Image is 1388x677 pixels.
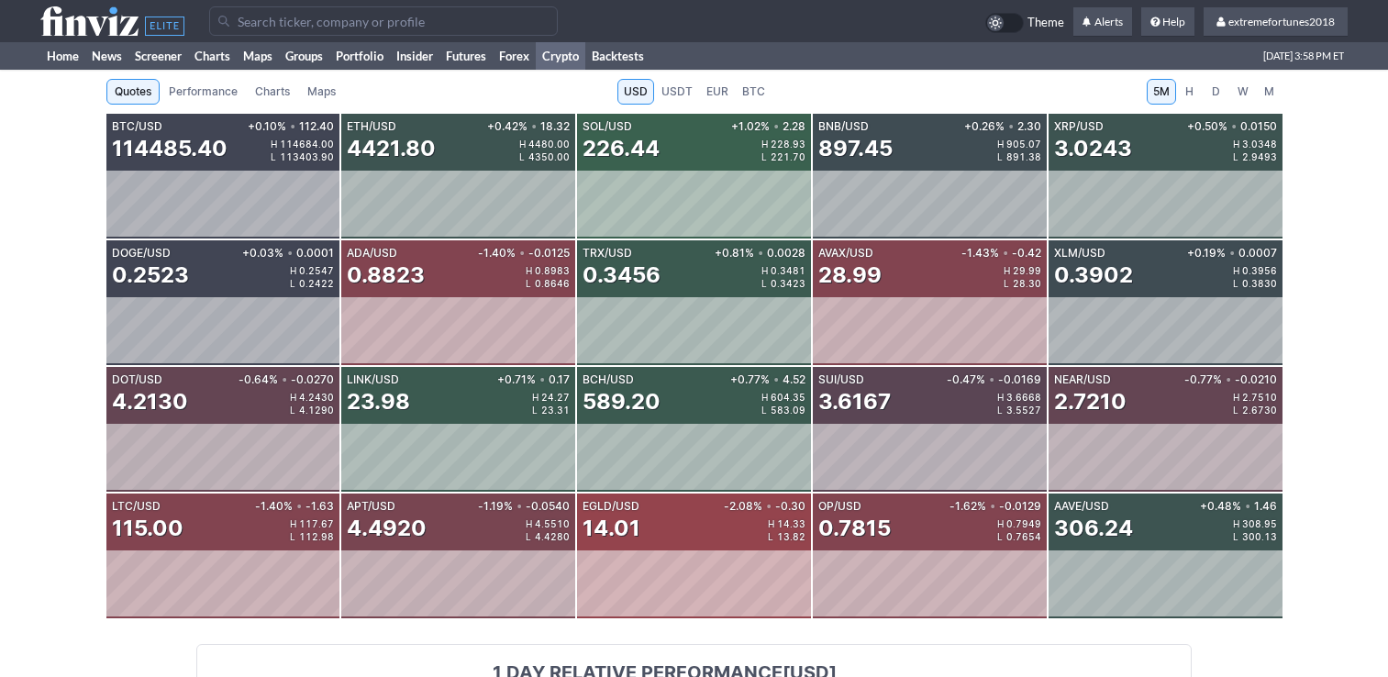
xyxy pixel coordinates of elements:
[209,6,558,36] input: Search
[711,248,805,259] div: +0.81% 0.0028
[40,42,85,70] a: Home
[771,393,805,402] span: 604.35
[1242,139,1277,149] span: 3.0348
[727,374,805,385] div: +0.77% 4.52
[1004,266,1013,275] span: H
[1013,266,1041,275] span: 29.99
[577,494,811,618] a: EGLD/USD-2.08%•-0.3014.01H14.33L13.82
[526,279,535,288] span: L
[271,139,280,149] span: H
[347,514,427,543] div: 4.4920
[727,121,805,132] div: +1.02% 2.28
[583,134,660,163] div: 226.44
[271,152,280,161] span: L
[1233,279,1242,288] span: L
[1003,248,1008,259] span: •
[541,393,570,402] span: 24.27
[280,152,334,161] span: 113403.90
[1006,532,1041,541] span: 0.7654
[1177,79,1203,105] a: H
[531,121,537,132] span: •
[997,532,1006,541] span: L
[1183,83,1196,101] span: H
[946,501,1041,512] div: -1.62% -0.0129
[768,532,777,541] span: L
[771,405,805,415] span: 583.09
[347,248,474,259] div: ADA/USD
[1183,121,1277,132] div: +0.50% 0.0150
[290,121,295,132] span: •
[535,532,570,541] span: 4.4280
[1054,248,1183,259] div: XLM/USD
[1242,519,1277,528] span: 308.95
[736,79,772,105] a: BTC
[237,42,279,70] a: Maps
[474,501,570,512] div: -1.19% -0.0540
[347,374,494,385] div: LINK/USD
[583,374,727,385] div: BCH/USD
[535,266,570,275] span: 0.8983
[532,405,541,415] span: L
[255,83,290,101] span: Charts
[1054,374,1181,385] div: NEAR/USD
[112,248,239,259] div: DOGE/USD
[539,374,545,385] span: •
[1242,532,1277,541] span: 300.13
[1242,279,1277,288] span: 0.3830
[617,79,654,105] a: USD
[818,248,958,259] div: AVAX/USD
[1233,532,1242,541] span: L
[1004,279,1013,288] span: L
[1210,83,1223,101] span: D
[1204,79,1229,105] a: D
[720,501,805,512] div: -2.08% -0.30
[519,248,525,259] span: •
[106,79,160,105] a: Quotes
[235,374,334,385] div: -0.64% -0.0270
[1233,139,1242,149] span: H
[771,152,805,161] span: 221.70
[519,152,528,161] span: L
[1233,393,1242,402] span: H
[112,374,236,385] div: DOT/USD
[287,248,293,259] span: •
[624,83,648,101] span: USD
[777,532,805,541] span: 13.82
[299,519,334,528] span: 117.67
[583,121,727,132] div: SOL/USD
[290,393,299,402] span: H
[1006,152,1041,161] span: 891.38
[1054,501,1196,512] div: AAVE/USD
[771,266,805,275] span: 0.3481
[299,279,334,288] span: 0.2422
[532,393,541,402] span: H
[758,248,763,259] span: •
[813,367,1047,492] a: SUI/USD-0.47%•-0.01693.6167H3.6668L3.5527
[1073,7,1132,37] a: Alerts
[766,501,772,512] span: •
[112,261,189,290] div: 0.2523
[528,139,570,149] span: 4480.00
[577,367,811,492] a: BCH/USD+0.77%•4.52589.20H604.35L583.09
[1054,121,1183,132] div: XRP/USD
[761,152,771,161] span: L
[997,393,1006,402] span: H
[1054,514,1133,543] div: 306.24
[813,494,1047,618] a: OP/USD-1.62%•-0.01290.7815H0.7949L0.7654
[1245,501,1250,512] span: •
[768,519,777,528] span: H
[583,501,720,512] div: EGLD/USD
[1242,152,1277,161] span: 2.9493
[282,374,287,385] span: •
[290,532,299,541] span: L
[247,79,298,105] a: Charts
[341,367,575,492] a: LINK/USD+0.71%•0.1723.98H24.27L23.31
[1054,387,1127,416] div: 2.7210
[773,374,779,385] span: •
[818,374,943,385] div: SUI/USD
[1049,114,1283,239] a: XRP/USD+0.50%•0.01503.0243H3.0348L2.9493
[1263,42,1344,70] span: [DATE] 3:58 PM ET
[347,387,410,416] div: 23.98
[585,42,650,70] a: Backtests
[1181,374,1277,385] div: -0.77% -0.0210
